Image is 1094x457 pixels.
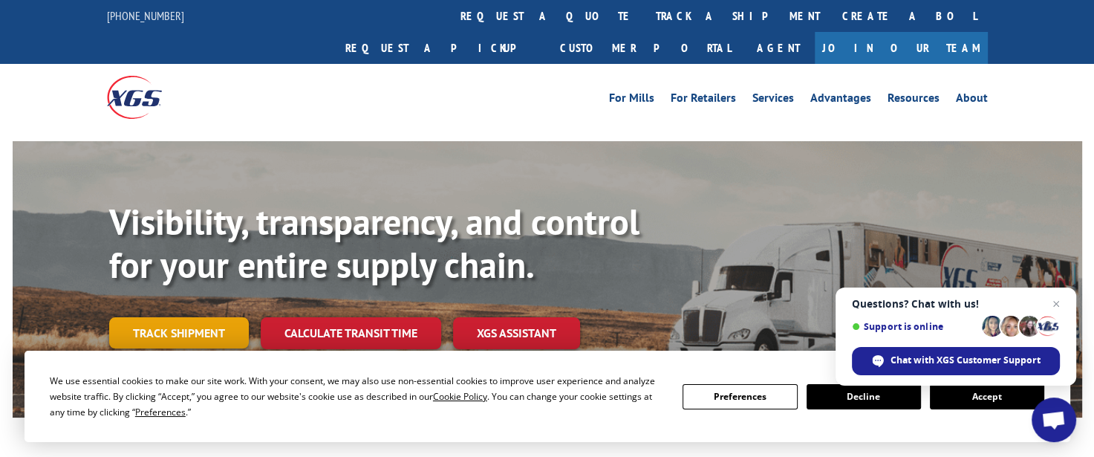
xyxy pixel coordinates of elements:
a: XGS ASSISTANT [453,317,580,349]
span: Questions? Chat with us! [852,298,1060,310]
span: Preferences [135,406,186,418]
a: For Mills [609,92,654,108]
span: Cookie Policy [433,390,487,403]
a: Customer Portal [549,32,742,64]
div: We use essential cookies to make our site work. With your consent, we may also use non-essential ... [50,373,665,420]
a: Advantages [810,92,871,108]
a: For Retailers [671,92,736,108]
a: Track shipment [109,317,249,349]
span: Chat with XGS Customer Support [852,347,1060,375]
a: Agent [742,32,815,64]
a: Request a pickup [334,32,549,64]
a: About [956,92,988,108]
span: Support is online [852,321,977,332]
button: Accept [930,384,1044,409]
button: Preferences [683,384,797,409]
a: Open chat [1032,398,1076,442]
span: Chat with XGS Customer Support [890,354,1041,367]
a: Calculate transit time [261,317,441,349]
a: Join Our Team [815,32,988,64]
div: Cookie Consent Prompt [25,351,1070,442]
a: Resources [888,92,940,108]
b: Visibility, transparency, and control for your entire supply chain. [109,198,639,288]
button: Decline [807,384,921,409]
a: [PHONE_NUMBER] [107,8,184,23]
a: Services [752,92,794,108]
